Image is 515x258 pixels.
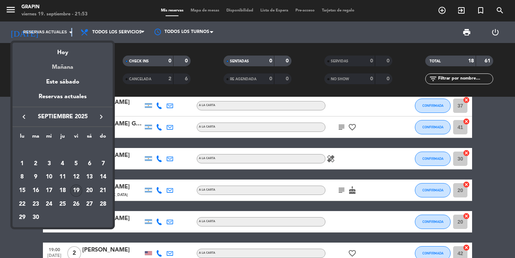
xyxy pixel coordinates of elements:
[57,171,69,183] div: 11
[16,211,28,224] div: 29
[29,211,43,225] td: 30 de septiembre de 2025
[20,113,28,121] i: keyboard_arrow_left
[56,184,69,197] td: 18 de septiembre de 2025
[13,72,113,92] div: Este sábado
[97,198,109,210] div: 28
[83,157,97,171] td: 6 de septiembre de 2025
[69,184,83,197] td: 19 de septiembre de 2025
[42,197,56,211] td: 24 de septiembre de 2025
[97,171,109,183] div: 14
[83,185,95,197] div: 20
[56,157,69,171] td: 4 de septiembre de 2025
[70,185,82,197] div: 19
[29,157,43,171] td: 2 de septiembre de 2025
[83,171,97,184] td: 13 de septiembre de 2025
[96,184,110,197] td: 21 de septiembre de 2025
[83,197,97,211] td: 27 de septiembre de 2025
[83,198,95,210] div: 27
[83,132,97,143] th: sábado
[16,171,28,183] div: 8
[83,171,95,183] div: 13
[69,197,83,211] td: 26 de septiembre de 2025
[57,198,69,210] div: 25
[29,184,43,197] td: 16 de septiembre de 2025
[56,197,69,211] td: 25 de septiembre de 2025
[42,132,56,143] th: miércoles
[57,158,69,170] div: 4
[42,184,56,197] td: 17 de septiembre de 2025
[18,112,30,121] button: keyboard_arrow_left
[97,113,106,121] i: keyboard_arrow_right
[29,132,43,143] th: martes
[16,158,28,170] div: 1
[15,211,29,225] td: 29 de septiembre de 2025
[42,157,56,171] td: 3 de septiembre de 2025
[30,158,42,170] div: 2
[83,184,97,197] td: 20 de septiembre de 2025
[30,198,42,210] div: 23
[30,185,42,197] div: 16
[13,43,113,57] div: Hoy
[83,158,95,170] div: 6
[42,171,56,184] td: 10 de septiembre de 2025
[57,185,69,197] div: 18
[13,92,113,107] div: Reservas actuales
[43,198,55,210] div: 24
[96,171,110,184] td: 14 de septiembre de 2025
[29,171,43,184] td: 9 de septiembre de 2025
[70,158,82,170] div: 5
[15,171,29,184] td: 8 de septiembre de 2025
[69,171,83,184] td: 12 de septiembre de 2025
[15,157,29,171] td: 1 de septiembre de 2025
[69,157,83,171] td: 5 de septiembre de 2025
[96,132,110,143] th: domingo
[43,171,55,183] div: 10
[97,158,109,170] div: 7
[56,171,69,184] td: 11 de septiembre de 2025
[56,132,69,143] th: jueves
[95,112,108,121] button: keyboard_arrow_right
[15,132,29,143] th: lunes
[96,197,110,211] td: 28 de septiembre de 2025
[97,185,109,197] div: 21
[13,57,113,72] div: Mañana
[43,185,55,197] div: 17
[70,171,82,183] div: 12
[16,185,28,197] div: 15
[15,184,29,197] td: 15 de septiembre de 2025
[30,211,42,224] div: 30
[16,198,28,210] div: 22
[69,132,83,143] th: viernes
[29,197,43,211] td: 23 de septiembre de 2025
[30,171,42,183] div: 9
[70,198,82,210] div: 26
[15,197,29,211] td: 22 de septiembre de 2025
[96,157,110,171] td: 7 de septiembre de 2025
[43,158,55,170] div: 3
[15,143,110,157] td: SEP.
[30,112,95,121] span: septiembre 2025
